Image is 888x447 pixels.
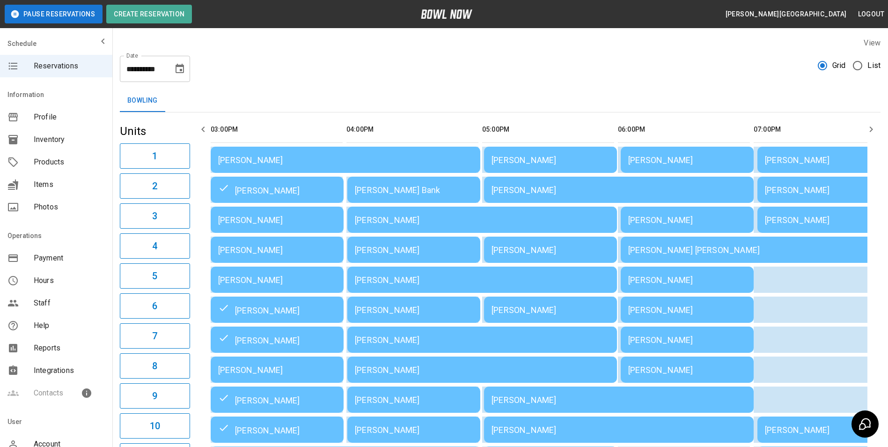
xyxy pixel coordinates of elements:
[152,149,157,164] h6: 1
[218,215,336,225] div: [PERSON_NAME]
[355,275,609,285] div: [PERSON_NAME]
[152,238,157,253] h6: 4
[218,365,336,375] div: [PERSON_NAME]
[218,155,473,165] div: [PERSON_NAME]
[34,134,105,145] span: Inventory
[152,328,157,343] h6: 7
[120,263,190,289] button: 5
[120,353,190,379] button: 8
[120,233,190,259] button: 4
[355,365,609,375] div: [PERSON_NAME]
[106,5,192,23] button: Create Reservation
[864,38,881,47] label: View
[628,215,746,225] div: [PERSON_NAME]
[867,60,881,71] span: List
[34,156,105,168] span: Products
[492,245,609,255] div: [PERSON_NAME]
[120,413,190,439] button: 10
[152,268,157,283] h6: 5
[170,60,189,78] button: Choose date, selected date is Aug 21, 2025
[120,293,190,319] button: 6
[34,112,105,123] span: Profile
[355,245,473,255] div: [PERSON_NAME]
[218,424,336,435] div: [PERSON_NAME]
[355,425,473,435] div: [PERSON_NAME]
[628,365,746,375] div: [PERSON_NAME]
[492,185,746,195] div: [PERSON_NAME]
[152,209,157,223] h6: 3
[120,323,190,349] button: 7
[854,6,888,23] button: Logout
[492,155,609,165] div: [PERSON_NAME]
[120,124,190,139] h5: Units
[34,253,105,264] span: Payment
[120,383,190,409] button: 9
[34,320,105,331] span: Help
[34,275,105,286] span: Hours
[618,116,750,143] th: 06:00PM
[5,5,103,23] button: Pause Reservations
[765,155,883,165] div: [PERSON_NAME]
[832,60,846,71] span: Grid
[355,395,473,405] div: [PERSON_NAME]
[152,358,157,373] h6: 8
[34,365,105,376] span: Integrations
[218,275,336,285] div: [PERSON_NAME]
[218,334,336,345] div: [PERSON_NAME]
[628,335,746,345] div: [PERSON_NAME]
[120,89,881,112] div: inventory tabs
[34,60,105,72] span: Reservations
[492,395,746,405] div: [PERSON_NAME]
[34,298,105,309] span: Staff
[34,201,105,213] span: Photos
[120,203,190,229] button: 3
[628,155,746,165] div: [PERSON_NAME]
[765,215,883,225] div: [PERSON_NAME]
[120,173,190,199] button: 2
[34,179,105,190] span: Items
[218,394,336,405] div: [PERSON_NAME]
[120,89,165,112] button: Bowling
[218,245,336,255] div: [PERSON_NAME]
[152,388,157,403] h6: 9
[492,425,746,435] div: [PERSON_NAME]
[34,343,105,354] span: Reports
[628,275,746,285] div: [PERSON_NAME]
[150,418,160,433] h6: 10
[482,116,614,143] th: 05:00PM
[421,9,472,19] img: logo
[492,305,609,315] div: [PERSON_NAME]
[152,179,157,194] h6: 2
[628,305,746,315] div: [PERSON_NAME]
[218,184,336,195] div: [PERSON_NAME]
[355,335,609,345] div: [PERSON_NAME]
[355,215,609,225] div: [PERSON_NAME]
[218,304,336,315] div: [PERSON_NAME]
[722,6,851,23] button: [PERSON_NAME][GEOGRAPHIC_DATA]
[211,116,343,143] th: 03:00PM
[152,298,157,313] h6: 6
[120,143,190,169] button: 1
[628,245,883,255] div: [PERSON_NAME] [PERSON_NAME]
[355,185,473,195] div: [PERSON_NAME] Bank
[346,116,478,143] th: 04:00PM
[355,305,473,315] div: [PERSON_NAME]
